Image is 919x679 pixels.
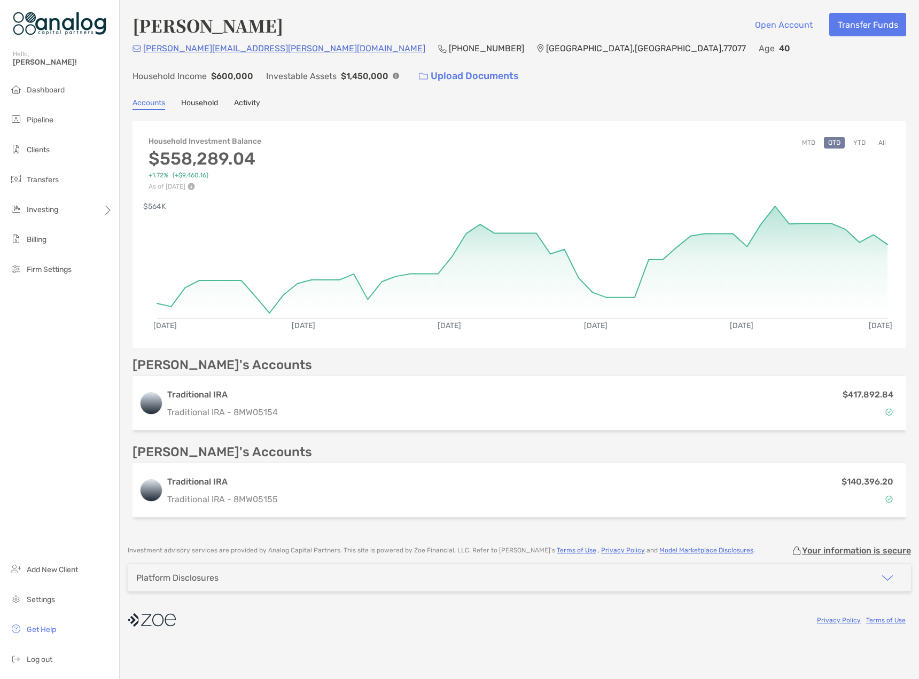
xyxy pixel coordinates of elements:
[128,547,755,555] p: Investment advisory services are provided by Analog Capital Partners . This site is powered by Zo...
[149,171,168,179] span: +1.72%
[13,58,113,67] span: [PERSON_NAME]!
[10,232,22,245] img: billing icon
[181,98,218,110] a: Household
[149,137,261,146] h4: Household Investment Balance
[843,388,893,401] p: $417,892.84
[10,173,22,185] img: transfers icon
[537,44,544,53] img: Location Icon
[292,321,315,330] text: [DATE]
[869,321,892,330] text: [DATE]
[10,202,22,215] img: investing icon
[133,98,165,110] a: Accounts
[746,13,821,36] button: Open Account
[141,480,162,501] img: logo account
[817,616,861,624] a: Privacy Policy
[167,475,278,488] h3: Traditional IRA
[27,175,59,184] span: Transfers
[167,493,278,506] p: Traditional IRA - 8MW05155
[133,13,283,37] h4: [PERSON_NAME]
[133,45,141,52] img: Email Icon
[27,655,52,664] span: Log out
[10,262,22,275] img: firm-settings icon
[759,42,775,55] p: Age
[393,73,399,79] img: Info Icon
[141,393,162,414] img: logo account
[136,573,219,583] div: Platform Disclosures
[27,235,46,244] span: Billing
[128,608,176,632] img: company logo
[659,547,753,554] a: Model Marketplace Disclosures
[412,65,526,88] a: Upload Documents
[866,616,906,624] a: Terms of Use
[10,592,22,605] img: settings icon
[27,145,50,154] span: Clients
[10,622,22,635] img: get-help icon
[601,547,645,554] a: Privacy Policy
[27,265,72,274] span: Firm Settings
[27,85,65,95] span: Dashboard
[730,321,753,330] text: [DATE]
[27,205,58,214] span: Investing
[149,183,261,190] p: As of [DATE]
[10,563,22,575] img: add_new_client icon
[449,42,524,55] p: [PHONE_NUMBER]
[10,113,22,126] img: pipeline icon
[10,83,22,96] img: dashboard icon
[798,137,820,149] button: MTD
[27,625,56,634] span: Get Help
[27,115,53,124] span: Pipeline
[133,446,312,459] p: [PERSON_NAME]'s Accounts
[438,321,461,330] text: [DATE]
[10,652,22,665] img: logout icon
[885,408,893,416] img: Account Status icon
[874,137,890,149] button: All
[885,495,893,503] img: Account Status icon
[584,321,608,330] text: [DATE]
[341,69,388,83] p: $1,450,000
[188,183,195,190] img: Performance Info
[27,595,55,604] span: Settings
[546,42,746,55] p: [GEOGRAPHIC_DATA] , [GEOGRAPHIC_DATA] , 77077
[211,69,253,83] p: $600,000
[824,137,845,149] button: QTD
[266,69,337,83] p: Investable Assets
[153,321,177,330] text: [DATE]
[167,405,278,419] p: Traditional IRA - 8MW05154
[167,388,278,401] h3: Traditional IRA
[557,547,596,554] a: Terms of Use
[173,171,208,179] span: ( +$9,460.16 )
[10,143,22,155] img: clients icon
[779,42,790,55] p: 40
[143,202,166,211] text: $564K
[13,4,106,43] img: Zoe Logo
[234,98,260,110] a: Activity
[133,69,207,83] p: Household Income
[419,73,428,80] img: button icon
[849,137,870,149] button: YTD
[149,149,261,169] h3: $558,289.04
[802,545,911,556] p: Your information is secure
[27,565,78,574] span: Add New Client
[438,44,447,53] img: Phone Icon
[143,42,425,55] p: [PERSON_NAME][EMAIL_ADDRESS][PERSON_NAME][DOMAIN_NAME]
[881,572,894,584] img: icon arrow
[842,475,893,488] p: $140,396.20
[133,358,312,372] p: [PERSON_NAME]'s Accounts
[829,13,906,36] button: Transfer Funds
